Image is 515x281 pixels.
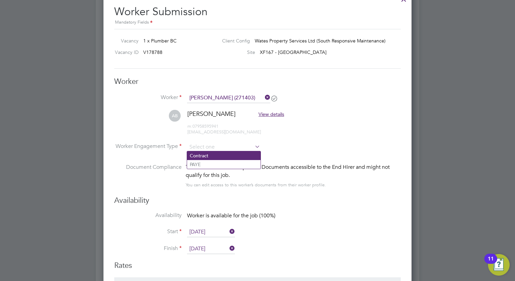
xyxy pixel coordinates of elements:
span: Worker is available for the job (100%) [187,212,275,219]
span: V178788 [143,49,162,55]
span: XF167 - [GEOGRAPHIC_DATA] [260,49,327,55]
span: [EMAIL_ADDRESS][DOMAIN_NAME] [187,129,261,135]
span: AB [169,110,181,122]
input: Search for... [187,93,270,103]
input: Select one [187,142,260,152]
input: Select one [187,244,235,254]
label: Client Config [217,38,250,44]
label: Start [114,228,182,235]
label: Finish [114,245,182,252]
div: 11 [488,259,494,268]
h3: Rates [114,261,401,271]
label: Availability [114,212,182,219]
div: This worker has no Compliance Documents accessible to the End Hirer and might not qualify for thi... [186,163,401,179]
label: Site [217,49,255,55]
span: Wates Property Services Ltd (South Responsive Maintenance) [255,38,386,44]
h3: Worker [114,77,401,87]
span: [PERSON_NAME] [187,110,236,118]
div: Mandatory Fields [114,19,401,26]
h3: Availability [114,196,401,206]
label: Document Compliance [114,163,182,188]
label: Vacancy ID [112,49,139,55]
label: Worker [114,94,182,101]
span: m: [187,123,192,129]
div: You can edit access to this worker’s documents from their worker profile. [186,181,326,189]
span: 07958595941 [187,123,218,129]
label: Worker Engagement Type [114,143,182,150]
li: Contract [187,151,261,160]
span: View details [259,111,284,117]
label: Vacancy [112,38,139,44]
input: Select one [187,227,235,237]
span: 1 x Plumber BC [143,38,177,44]
li: PAYE [187,160,261,169]
button: Open Resource Center, 11 new notifications [488,254,510,276]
